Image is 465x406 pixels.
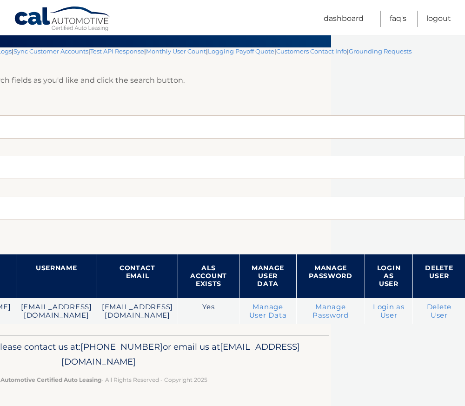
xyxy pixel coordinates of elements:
[276,47,347,55] a: Customers Contact Info
[324,11,364,27] a: Dashboard
[13,47,88,55] a: Sync Customer Accounts
[61,341,300,367] span: [EMAIL_ADDRESS][DOMAIN_NAME]
[312,303,349,319] a: Manage Password
[239,254,296,298] th: Manage User Data
[349,47,412,55] a: Grounding Requests
[426,11,451,27] a: Logout
[249,303,287,319] a: Manage User Data
[97,298,178,325] td: [EMAIL_ADDRESS][DOMAIN_NAME]
[97,254,178,298] th: Contact Email
[16,298,97,325] td: [EMAIL_ADDRESS][DOMAIN_NAME]
[80,341,163,352] span: [PHONE_NUMBER]
[208,47,274,55] a: Logging Payoff Quote
[365,254,413,298] th: Login as User
[146,47,206,55] a: Monthly User Count
[178,298,239,325] td: Yes
[14,6,112,33] a: Cal Automotive
[178,254,239,298] th: ALS Account Exists
[297,254,365,298] th: Manage Password
[16,254,97,298] th: Username
[427,303,452,319] a: Delete User
[90,47,144,55] a: Test API Response
[390,11,406,27] a: FAQ's
[373,303,405,319] a: Login as User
